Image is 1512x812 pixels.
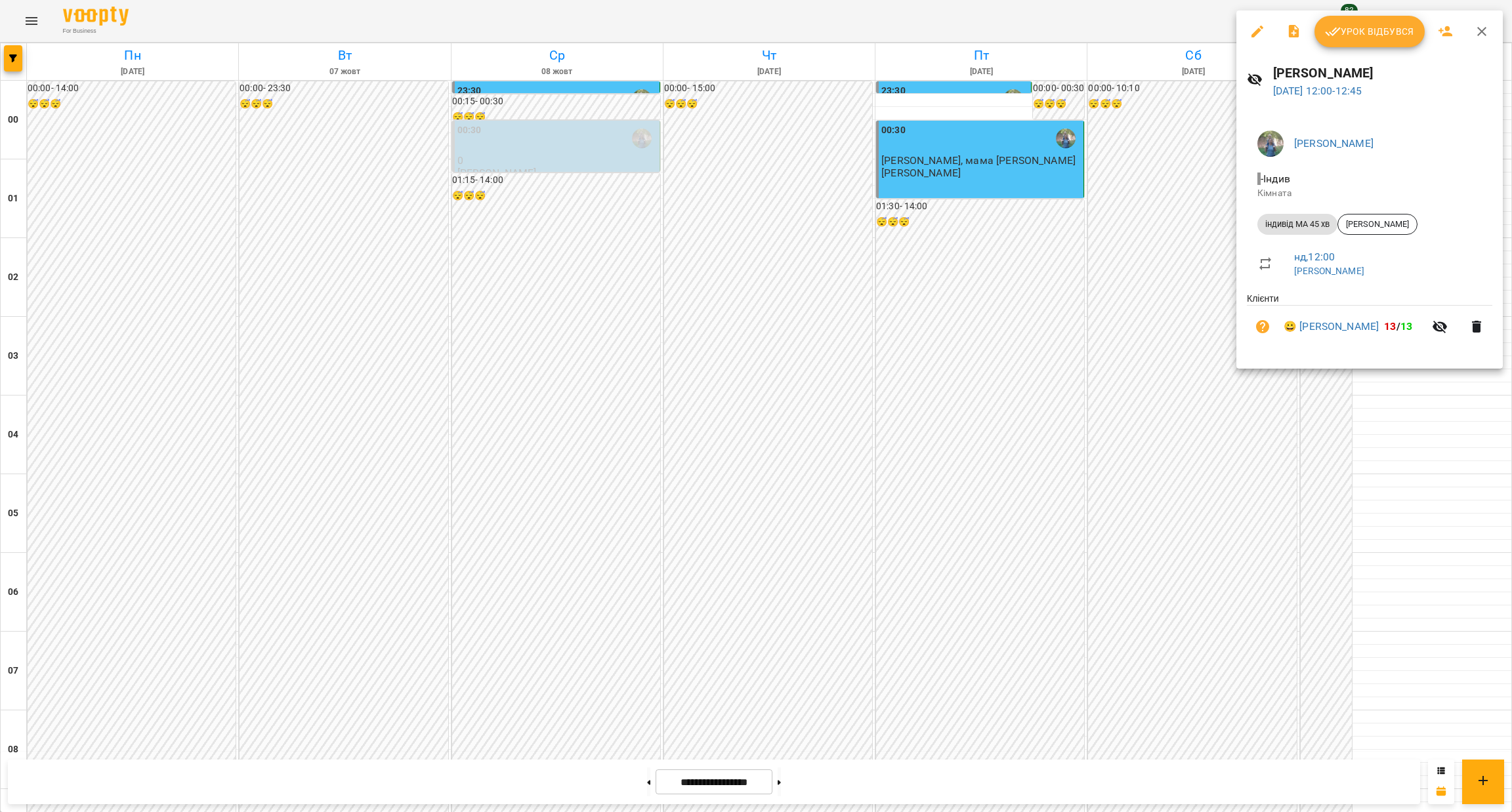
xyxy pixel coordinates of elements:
span: [PERSON_NAME] [1338,218,1417,230]
div: [PERSON_NAME] [1337,214,1417,235]
span: - Індив [1257,173,1293,185]
button: Урок відбувся [1314,16,1425,47]
img: de1e453bb906a7b44fa35c1e57b3518e.jpg [1257,131,1284,157]
b: / [1384,320,1412,333]
a: 😀 [PERSON_NAME] [1284,319,1379,335]
a: нд , 12:00 [1294,251,1335,263]
a: [PERSON_NAME] [1294,137,1374,150]
a: [DATE] 12:00-12:45 [1273,85,1362,97]
span: індивід МА 45 хв [1257,218,1337,230]
button: Візит ще не сплачено. Додати оплату? [1247,311,1278,342]
span: Урок відбувся [1325,24,1414,39]
span: 13 [1384,320,1396,333]
ul: Клієнти [1247,292,1492,353]
h6: [PERSON_NAME] [1273,63,1492,83]
a: [PERSON_NAME] [1294,266,1364,276]
p: Кімната [1257,187,1482,200]
span: 13 [1400,320,1412,333]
